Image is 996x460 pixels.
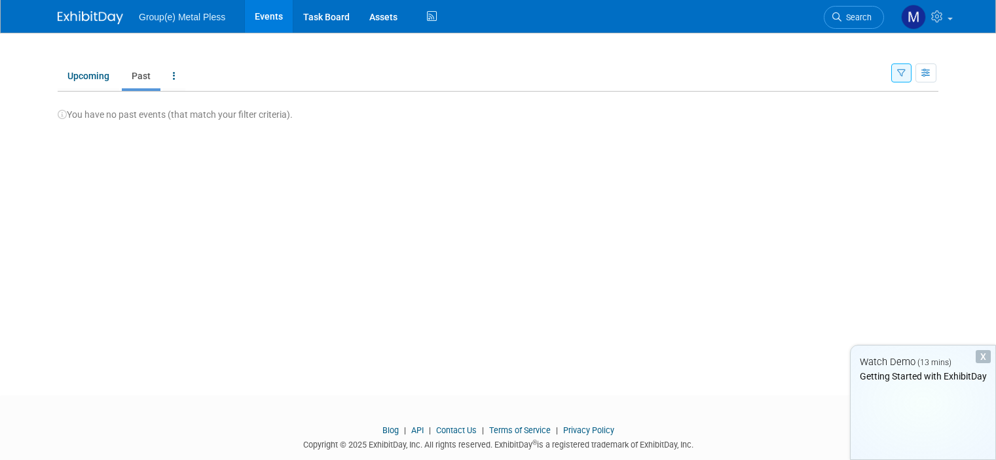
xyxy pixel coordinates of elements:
div: Dismiss [976,350,991,363]
a: Terms of Service [489,425,551,435]
a: Contact Us [436,425,477,435]
img: ExhibitDay [58,11,123,24]
a: Upcoming [58,63,119,88]
a: API [411,425,424,435]
a: Privacy Policy [563,425,614,435]
span: | [479,425,487,435]
span: (13 mins) [917,358,951,367]
div: Getting Started with ExhibitDay [851,370,995,383]
span: | [553,425,561,435]
a: Past [122,63,160,88]
sup: ® [532,439,537,446]
span: Search [841,12,872,22]
img: Maxime MARTIN [901,5,926,29]
div: Watch Demo [851,355,995,369]
span: You have no past events (that match your filter criteria). [58,109,293,120]
a: Blog [382,425,399,435]
span: | [426,425,434,435]
a: Search [824,6,884,29]
span: Group(e) Metal Pless [139,12,225,22]
span: | [401,425,409,435]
